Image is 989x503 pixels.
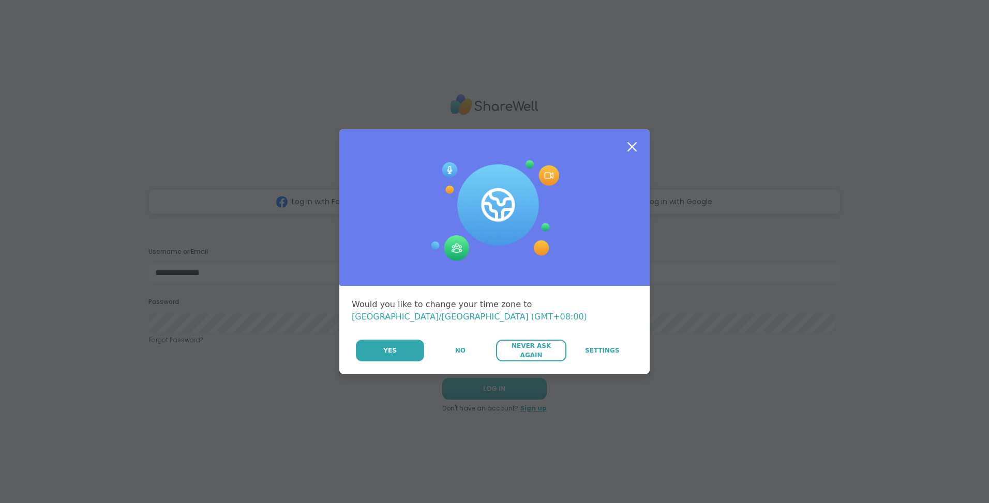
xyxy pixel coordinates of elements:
[496,340,566,361] button: Never Ask Again
[585,346,620,355] span: Settings
[383,346,397,355] span: Yes
[425,340,495,361] button: No
[567,340,637,361] a: Settings
[501,341,561,360] span: Never Ask Again
[430,160,559,262] img: Session Experience
[352,312,587,322] span: [GEOGRAPHIC_DATA]/[GEOGRAPHIC_DATA] (GMT+08:00)
[455,346,466,355] span: No
[356,340,424,361] button: Yes
[352,298,637,323] div: Would you like to change your time zone to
